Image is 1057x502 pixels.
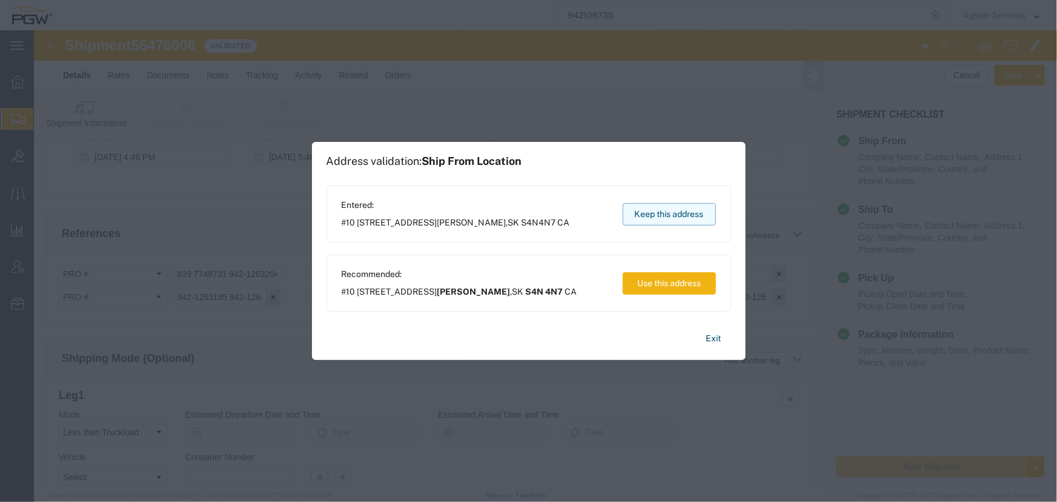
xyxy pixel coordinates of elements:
span: S4N4N7 [522,218,556,227]
span: Recommended: [342,268,577,281]
button: Keep this address [623,203,716,226]
span: S4N 4N7 [526,287,563,296]
span: SK [512,287,524,296]
h1: Address validation: [326,155,522,168]
span: [PERSON_NAME] [437,218,506,227]
span: #10 [STREET_ADDRESS] , [342,286,577,298]
span: Entered: [342,199,570,212]
span: [PERSON_NAME] [437,287,511,296]
span: #10 [STREET_ADDRESS] , [342,216,570,229]
span: CA [565,287,577,296]
button: Use this address [623,272,716,295]
span: Ship From Location [422,155,522,167]
span: SK [508,218,520,227]
button: Exit [697,328,731,349]
span: CA [558,218,570,227]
